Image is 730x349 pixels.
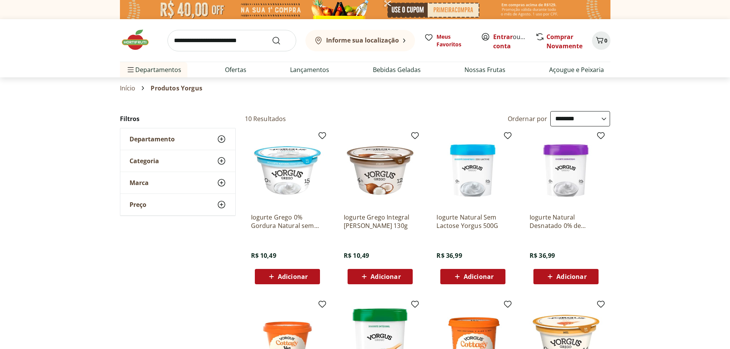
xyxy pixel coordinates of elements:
[126,61,135,79] button: Menu
[348,269,413,284] button: Adicionar
[436,134,509,207] img: Iogurte Natural Sem Lactose Yorgus 500G
[464,274,494,280] span: Adicionar
[440,269,505,284] button: Adicionar
[326,36,399,44] b: Informe sua localização
[225,65,246,74] a: Ofertas
[373,65,421,74] a: Bebidas Geladas
[530,251,555,260] span: R$ 36,99
[130,135,175,143] span: Departamento
[344,134,417,207] img: Iogurte Grego Integral Coco Yorgus 130g
[344,213,417,230] a: Iogurte Grego Integral [PERSON_NAME] 130g
[151,85,202,92] span: Produtos Yorgus
[120,85,136,92] a: Início
[290,65,329,74] a: Lançamentos
[255,269,320,284] button: Adicionar
[130,179,149,187] span: Marca
[508,115,548,123] label: Ordernar por
[436,33,472,48] span: Meus Favoritos
[120,150,235,172] button: Categoria
[126,61,181,79] span: Departamentos
[493,33,513,41] a: Entrar
[493,33,535,50] a: Criar conta
[251,134,324,207] img: Iogurte Grego 0% Gordura Natural sem Lactose Yorgus 130g
[436,213,509,230] a: Iogurte Natural Sem Lactose Yorgus 500G
[120,194,235,215] button: Preço
[120,172,235,193] button: Marca
[167,30,296,51] input: search
[130,201,146,208] span: Preço
[464,65,505,74] a: Nossas Frutas
[530,213,602,230] a: Iogurte Natural Desnatado 0% de Gordura Yorgus 500G
[120,28,158,51] img: Hortifruti
[120,111,236,126] h2: Filtros
[546,33,582,50] a: Comprar Novamente
[604,37,607,44] span: 0
[592,31,610,50] button: Carrinho
[344,251,369,260] span: R$ 10,49
[533,269,599,284] button: Adicionar
[556,274,586,280] span: Adicionar
[371,274,400,280] span: Adicionar
[272,36,290,45] button: Submit Search
[251,213,324,230] a: Iogurte Grego 0% Gordura Natural sem Lactose Yorgus 130g
[120,128,235,150] button: Departamento
[251,251,276,260] span: R$ 10,49
[436,251,462,260] span: R$ 36,99
[549,65,604,74] a: Açougue e Peixaria
[130,157,159,165] span: Categoria
[530,134,602,207] img: Iogurte Natural Desnatado 0% de Gordura Yorgus 500G
[424,33,472,48] a: Meus Favoritos
[245,115,286,123] h2: 10 Resultados
[493,32,527,51] span: ou
[305,30,415,51] button: Informe sua localização
[278,274,308,280] span: Adicionar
